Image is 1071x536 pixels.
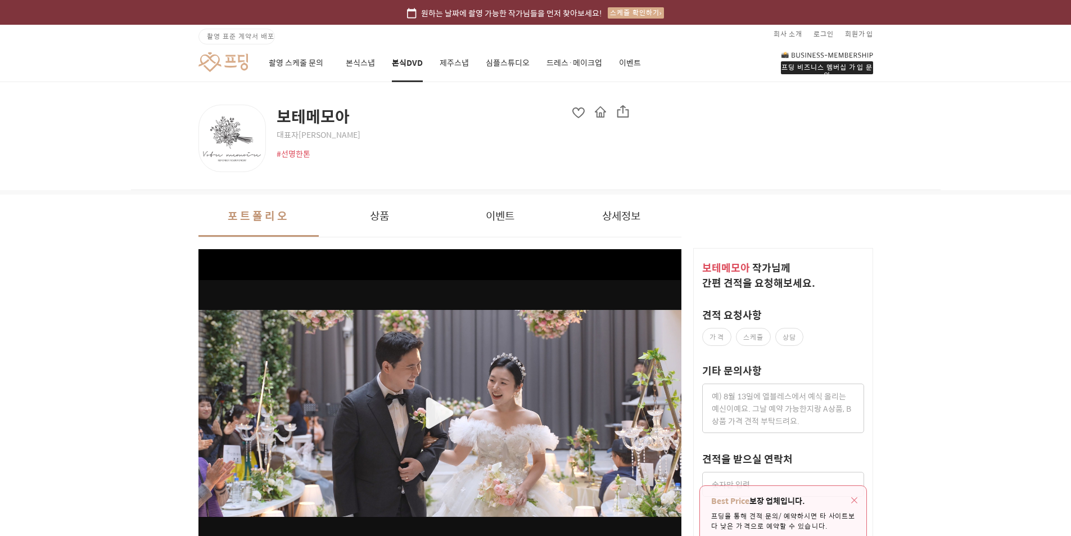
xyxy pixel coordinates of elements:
[346,44,375,82] a: 본식스냅
[711,495,855,506] p: 보장 업체입니다.
[702,363,762,378] label: 기타 문의사항
[608,7,664,19] div: 스케줄 확인하기
[277,147,310,160] span: #선명한톤
[702,472,864,497] input: 숫자만 입력
[781,61,873,74] div: 프딩 비즈니스 멤버십 가입 문의
[775,328,803,346] label: 상담
[546,44,602,82] a: 드레스·메이크업
[619,44,641,82] a: 이벤트
[486,44,530,82] a: 심플스튜디오
[74,357,145,385] a: 대화
[440,44,469,82] a: 제주스냅
[35,373,42,382] span: 홈
[702,260,750,275] span: 보테메모아
[845,25,873,43] a: 회원가입
[421,7,602,19] span: 원하는 날짜에 촬영 가능한 작가님들을 먼저 찾아보세요!
[277,129,630,140] span: 대표자 [PERSON_NAME]
[207,31,274,41] span: 촬영 표준 계약서 배포
[711,494,749,507] strong: Best Price
[269,44,329,82] a: 촬영 스케줄 문의
[736,328,771,346] label: 스케줄
[774,25,802,43] a: 회사 소개
[851,497,857,503] img: icon-close-red.bbe98f0c.svg
[198,195,319,237] button: 포트폴리오
[145,357,216,385] a: 설정
[277,105,630,128] span: 보테메모아
[702,451,793,466] label: 견적을 받으실 연락처
[198,29,275,44] a: 촬영 표준 계약서 배포
[319,195,440,237] button: 상품
[561,195,681,237] button: 상세정보
[3,357,74,385] a: 홈
[174,373,187,382] span: 설정
[103,374,116,383] span: 대화
[702,328,731,346] label: 가격
[702,307,762,322] label: 견적 요청사항
[392,44,423,82] a: 본식DVD
[781,51,873,74] a: 프딩 비즈니스 멤버십 가입 문의
[814,25,834,43] a: 로그인
[711,511,855,531] p: 프딩을 통해 견적 문의/예약하시면 타 사이트보다 낮은 가격으로 예약할 수 있습니다.
[440,195,561,237] button: 이벤트
[702,260,815,290] span: 작가 님께 간편 견적을 요청해보세요.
